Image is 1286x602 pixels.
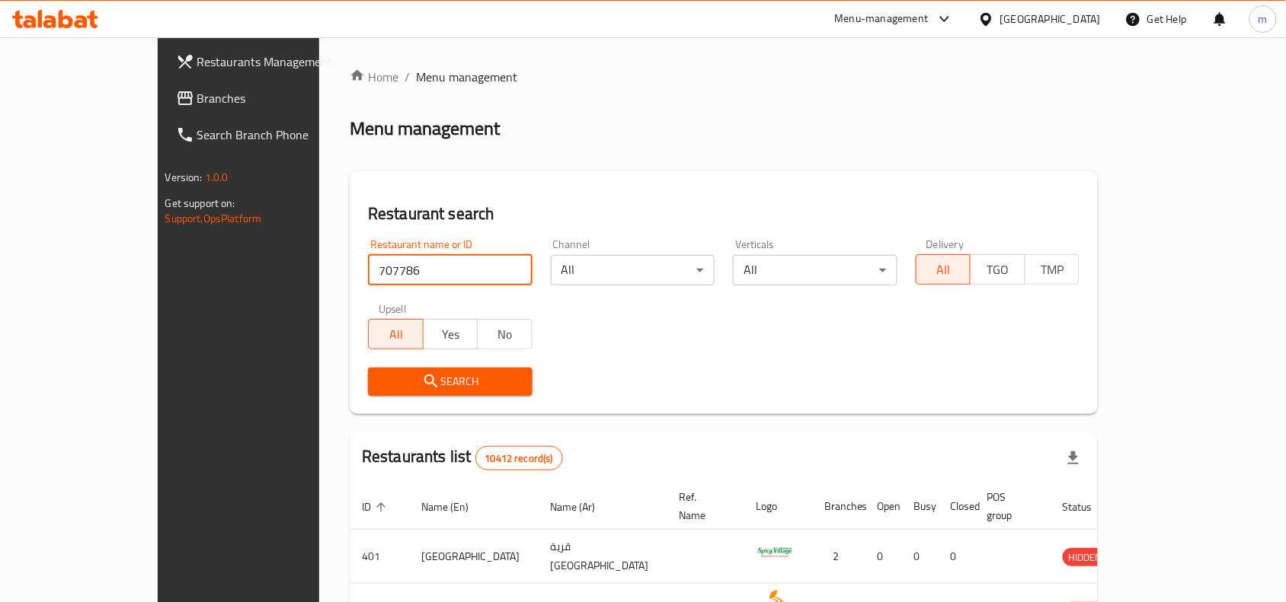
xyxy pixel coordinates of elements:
th: Logo [744,483,812,530]
td: 401 [350,530,409,584]
td: [GEOGRAPHIC_DATA] [409,530,538,584]
div: [GEOGRAPHIC_DATA] [1000,11,1101,27]
span: All [375,323,417,346]
td: 0 [902,530,939,584]
button: TGO [970,254,1025,285]
span: Yes [430,323,472,346]
button: No [477,319,533,349]
input: Search for restaurant name or ID.. [368,255,533,285]
span: Get support on: [165,193,235,213]
button: Search [368,368,533,396]
a: Restaurants Management [164,43,373,80]
div: Export file [1055,440,1092,476]
span: Menu management [416,68,517,86]
button: All [916,254,971,285]
span: TMP [1032,259,1074,281]
span: m [1259,11,1268,27]
span: Name (En) [421,498,488,516]
button: All [368,319,424,349]
td: 2 [812,530,865,584]
h2: Restaurant search [368,202,1080,225]
button: TMP [1025,254,1080,285]
a: Search Branch Phone [164,116,373,153]
div: All [551,255,715,285]
nav: breadcrumb [350,68,1098,86]
div: All [733,255,897,285]
span: 10412 record(s) [476,451,562,466]
td: 0 [939,530,975,584]
span: All [923,259,965,281]
span: Branches [197,89,360,107]
img: Spicy Village [756,534,794,572]
h2: Restaurants list [362,445,563,470]
th: Branches [812,483,865,530]
span: 1.0.0 [205,167,229,187]
span: HIDDEN [1063,549,1108,566]
span: POS group [987,488,1032,524]
button: Yes [423,319,478,349]
td: قرية [GEOGRAPHIC_DATA] [538,530,667,584]
span: Status [1063,498,1112,516]
span: TGO [977,259,1019,281]
a: Support.OpsPlatform [165,209,262,228]
span: Search Branch Phone [197,126,360,144]
span: Ref. Name [679,488,725,524]
h2: Menu management [350,116,500,141]
li: / [405,68,410,86]
span: Name (Ar) [550,498,615,516]
a: Home [350,68,398,86]
a: Branches [164,80,373,116]
div: Total records count [475,446,563,470]
th: Open [865,483,902,530]
th: Busy [902,483,939,530]
span: No [484,323,526,346]
span: Search [380,372,520,391]
span: ID [362,498,391,516]
div: Menu-management [835,10,929,28]
label: Delivery [926,239,964,250]
span: Version: [165,167,203,187]
th: Closed [939,483,975,530]
label: Upsell [379,304,407,314]
div: HIDDEN [1063,548,1108,566]
span: Restaurants Management [197,53,360,71]
td: 0 [865,530,902,584]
